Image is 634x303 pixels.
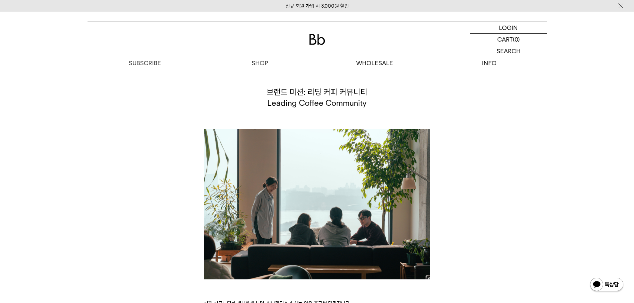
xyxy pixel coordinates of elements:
a: 신규 회원 가입 시 3,000원 할인 [286,3,349,9]
p: CART [497,34,513,45]
p: 브랜드 미션: 리딩 커피 커뮤니티 Leading Coffee Community [204,86,430,109]
p: SEARCH [497,45,521,57]
img: 카카오톡 채널 1:1 채팅 버튼 [589,277,624,293]
a: CART (0) [470,34,547,45]
p: INFO [432,57,547,69]
a: SHOP [202,57,317,69]
p: (0) [513,34,520,45]
img: 로고 [309,34,325,45]
p: LOGIN [499,22,518,33]
a: LOGIN [470,22,547,34]
p: WHOLESALE [317,57,432,69]
a: SUBSCRIBE [88,57,202,69]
